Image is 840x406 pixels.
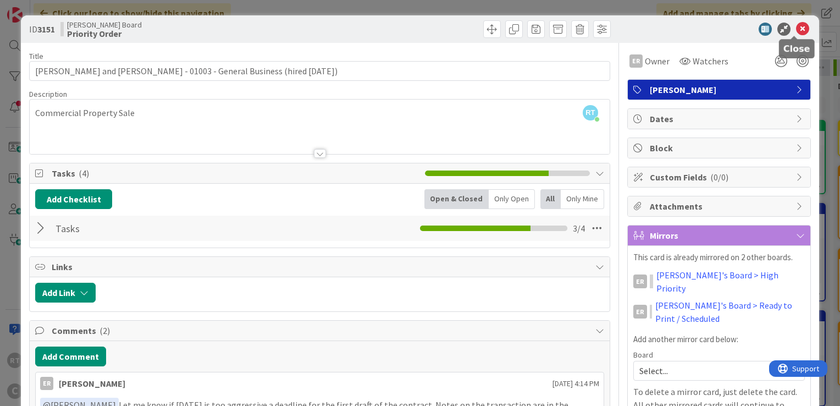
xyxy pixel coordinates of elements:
div: ER [40,377,53,390]
span: Select... [639,363,780,378]
span: ( 0/0 ) [710,172,728,183]
div: All [540,189,561,209]
span: [DATE] 4:14 PM [552,378,599,389]
span: Support [23,2,50,15]
b: Priority Order [67,29,142,38]
div: Open & Closed [424,189,489,209]
span: Watchers [693,54,728,68]
span: [PERSON_NAME] Board [67,20,142,29]
span: Owner [645,54,670,68]
span: Board [633,351,653,359]
a: [PERSON_NAME]'s Board > Ready to Print / Scheduled [655,299,805,325]
span: Links [52,260,590,273]
button: Add Checklist [35,189,112,209]
div: ER [629,54,643,68]
span: ( 2 ) [100,325,110,336]
input: type card name here... [29,61,610,81]
b: 3151 [37,24,55,35]
span: RT [583,105,598,120]
div: ER [633,275,647,288]
label: Title [29,51,43,61]
span: Dates [650,112,791,125]
button: Add Comment [35,347,106,366]
div: [PERSON_NAME] [59,377,125,390]
span: ID [29,23,55,36]
span: Tasks [52,167,419,180]
div: ER [633,305,647,319]
span: Description [29,89,67,99]
span: Attachments [650,200,791,213]
p: Add another mirror card below: [633,333,805,346]
p: This card is already mirrored on 2 other boards. [633,251,805,264]
p: Commercial Property Sale [35,107,604,119]
div: Only Mine [561,189,604,209]
button: Add Link [35,283,96,303]
span: Custom Fields [650,171,791,184]
input: Add Checklist... [52,218,299,238]
h5: Close [783,43,810,54]
a: [PERSON_NAME]'s Board > High Priority [656,268,805,295]
span: [PERSON_NAME] [650,83,791,96]
span: 3 / 4 [573,222,585,235]
span: Block [650,141,791,155]
span: Mirrors [650,229,791,242]
span: ( 4 ) [79,168,89,179]
div: Only Open [489,189,535,209]
span: Comments [52,324,590,337]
